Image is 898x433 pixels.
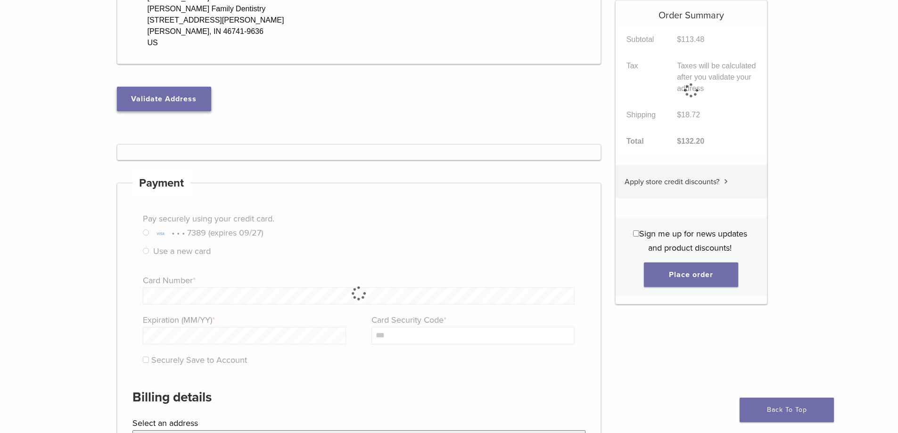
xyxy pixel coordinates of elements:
[117,87,211,111] button: Validate Address
[625,177,719,187] span: Apply store credit discounts?
[644,262,738,287] button: Place order
[724,179,728,184] img: caret.svg
[633,230,639,237] input: Sign me up for news updates and product discounts!
[132,386,586,408] h3: Billing details
[639,229,747,253] span: Sign me up for news updates and product discounts!
[132,416,584,430] label: Select an address
[616,0,767,21] h5: Order Summary
[740,398,834,422] a: Back To Top
[132,172,191,195] h4: Payment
